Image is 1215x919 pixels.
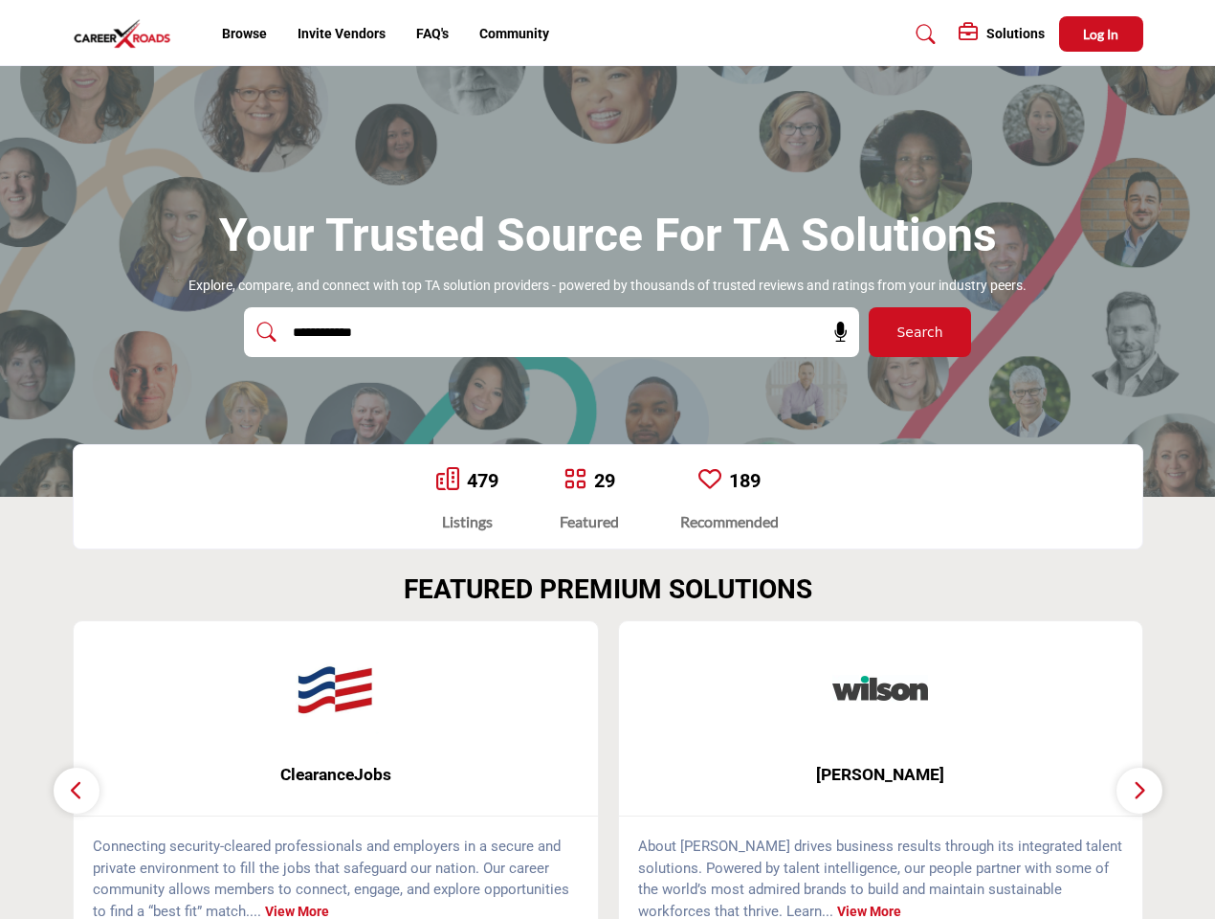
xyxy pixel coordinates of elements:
[288,640,384,736] img: ClearanceJobs
[479,26,549,41] a: Community
[222,26,267,41] a: Browse
[102,762,569,787] span: ClearanceJobs
[837,904,901,919] a: View More
[594,469,615,492] a: 29
[74,750,598,800] a: ClearanceJobs
[298,26,386,41] a: Invite Vendors
[1059,16,1143,52] button: Log In
[897,19,948,50] a: Search
[869,307,971,357] button: Search
[560,510,619,533] div: Featured
[265,904,329,919] a: View More
[416,26,449,41] a: FAQ's
[832,640,928,736] img: Wilson
[648,750,1115,800] b: Wilson
[680,510,779,533] div: Recommended
[959,23,1045,46] div: Solutions
[729,469,761,492] a: 189
[698,467,721,494] a: Go to Recommended
[188,277,1027,296] p: Explore, compare, and connect with top TA solution providers - powered by thousands of trusted re...
[219,206,997,265] h1: Your Trusted Source for TA Solutions
[563,467,586,494] a: Go to Featured
[436,510,498,533] div: Listings
[648,762,1115,787] span: [PERSON_NAME]
[73,18,182,50] img: Site Logo
[404,573,812,606] h2: FEATURED PREMIUM SOLUTIONS
[619,750,1143,800] a: [PERSON_NAME]
[986,25,1045,42] h5: Solutions
[1083,26,1118,42] span: Log In
[818,323,850,342] span: Search by Voice
[467,469,498,492] a: 479
[896,323,942,343] span: Search
[102,750,569,800] b: ClearanceJobs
